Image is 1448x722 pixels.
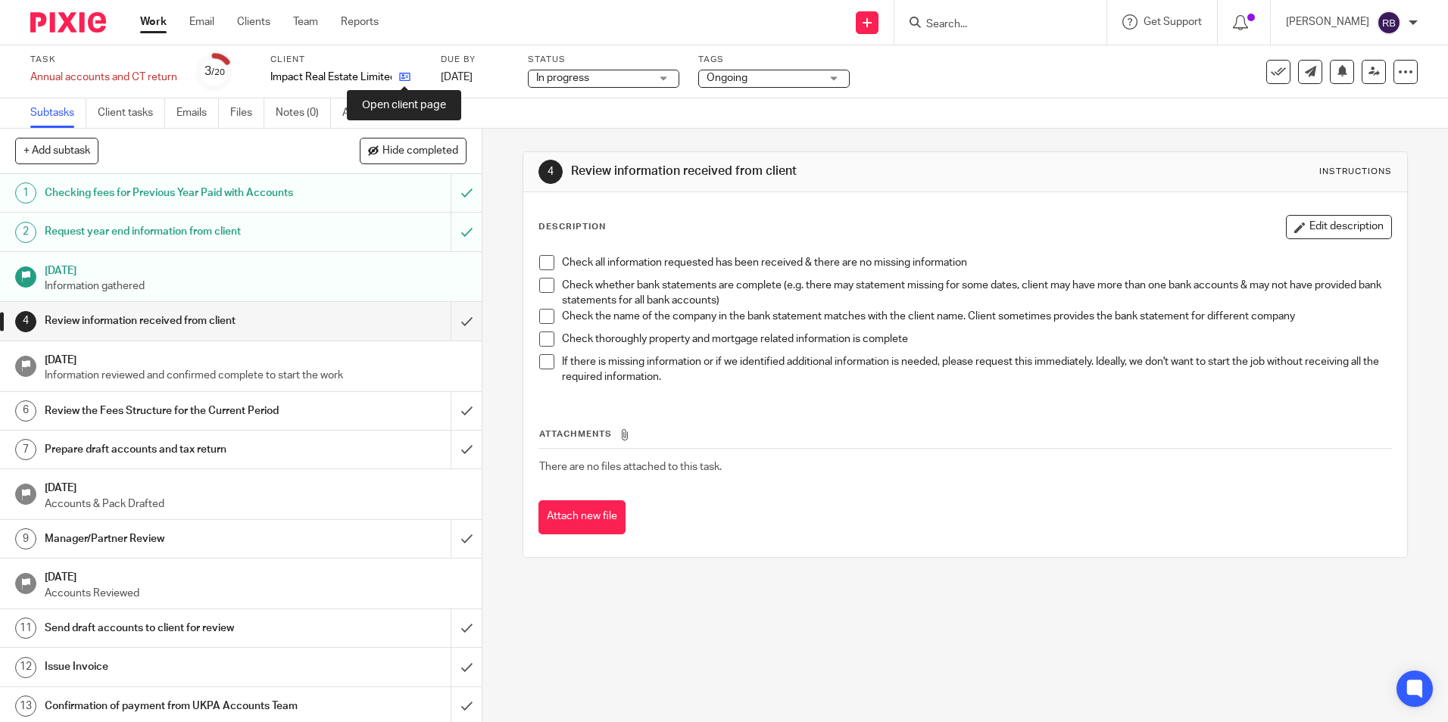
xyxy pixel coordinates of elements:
[45,310,305,332] h1: Review information received from client
[382,145,458,157] span: Hide completed
[270,54,422,66] label: Client
[98,98,165,128] a: Client tasks
[15,311,36,332] div: 4
[1286,14,1369,30] p: [PERSON_NAME]
[45,279,467,294] p: Information gathered
[441,54,509,66] label: Due by
[30,12,106,33] img: Pixie
[189,14,214,30] a: Email
[276,98,331,128] a: Notes (0)
[230,98,264,128] a: Files
[45,496,467,512] p: Accounts & Pack Drafted
[15,696,36,717] div: 13
[140,14,167,30] a: Work
[1319,166,1392,178] div: Instructions
[45,477,467,496] h1: [DATE]
[342,98,401,128] a: Audit logs
[925,18,1061,32] input: Search
[15,618,36,639] div: 11
[270,70,392,85] p: Impact Real Estate Limited
[562,331,1390,347] p: Check thoroughly property and mortgage related information is complete
[45,617,305,640] h1: Send draft accounts to client for review
[1286,215,1392,239] button: Edit description
[45,655,305,678] h1: Issue Invoice
[45,566,467,585] h1: [DATE]
[562,255,1390,270] p: Check all information requested has been received & there are no missing information
[15,657,36,678] div: 12
[1144,17,1202,27] span: Get Support
[698,54,850,66] label: Tags
[45,438,305,461] h1: Prepare draft accounts and tax return
[360,138,467,163] button: Hide completed
[539,430,612,438] span: Attachments
[211,68,225,76] small: /20
[45,400,305,422] h1: Review the Fees Structure for the Current Period
[538,160,563,184] div: 4
[237,14,270,30] a: Clients
[45,368,467,383] p: Information reviewed and confirmed complete to start the work
[45,586,467,601] p: Accounts Reviewed
[204,63,225,80] div: 3
[707,73,747,83] span: Ongoing
[15,439,36,460] div: 7
[45,260,467,279] h1: [DATE]
[30,98,86,128] a: Subtasks
[45,182,305,204] h1: Checking fees for Previous Year Paid with Accounts
[562,354,1390,385] p: If there is missing information or if we identified additional information is needed, please requ...
[15,138,98,163] button: + Add subtask
[293,14,318,30] a: Team
[528,54,679,66] label: Status
[538,221,606,233] p: Description
[15,400,36,422] div: 6
[539,462,722,472] span: There are no files attached to this task.
[15,528,36,549] div: 9
[45,220,305,243] h1: Request year end information from client
[45,695,305,717] h1: Confirmation of payment from UKPA Accounts Team
[536,73,589,83] span: In progress
[45,527,305,550] h1: Manager/Partner Review
[15,222,36,243] div: 2
[1377,11,1401,35] img: svg%3E
[15,182,36,204] div: 1
[562,278,1390,309] p: Check whether bank statements are complete (e.g. there may statement missing for some dates, clie...
[571,163,997,179] h1: Review information received from client
[45,349,467,368] h1: [DATE]
[176,98,219,128] a: Emails
[441,72,473,82] span: [DATE]
[30,70,177,85] div: Annual accounts and CT return
[341,14,379,30] a: Reports
[30,54,177,66] label: Task
[538,500,626,534] button: Attach new file
[562,309,1390,324] p: Check the name of the company in the bank statement matches with the client name. Client sometime...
